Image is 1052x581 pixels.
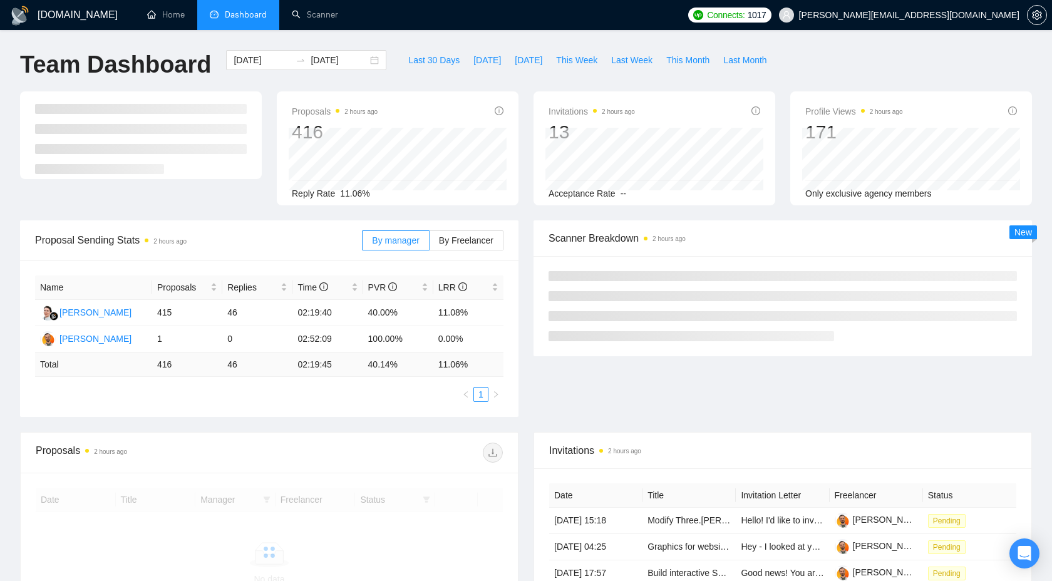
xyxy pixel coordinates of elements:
[736,483,829,508] th: Invitation Letter
[693,10,703,20] img: upwork-logo.png
[928,567,966,580] span: Pending
[835,539,850,555] img: c1wBjjJnyc_icxeYQ0rlyri2JQvdkHlJk_uVMLQ-_aUSBzU_TggEdemaQ7R5FBI5JS
[344,108,378,115] time: 2 hours ago
[222,300,292,326] td: 46
[408,53,460,67] span: Last 30 Days
[292,9,338,20] a: searchScanner
[94,448,127,455] time: 2 hours ago
[652,235,686,242] time: 2 hours ago
[835,513,850,528] img: c1wBjjJnyc_icxeYQ0rlyri2JQvdkHlJk_uVMLQ-_aUSBzU_TggEdemaQ7R5FBI5JS
[870,108,903,115] time: 2 hours ago
[296,55,306,65] span: swap-right
[508,50,549,70] button: [DATE]
[438,282,467,292] span: LRR
[647,542,935,552] a: Graphics for website in 3D (Spline or Threes.js?) or simple Blender render
[928,542,971,552] a: Pending
[35,275,152,300] th: Name
[40,331,56,347] img: BP
[835,515,925,525] a: [PERSON_NAME]
[225,9,267,20] span: Dashboard
[458,387,473,402] li: Previous Page
[549,508,642,534] td: [DATE] 15:18
[372,235,419,245] span: By manager
[433,326,503,352] td: 0.00%
[805,104,903,119] span: Profile Views
[59,332,131,346] div: [PERSON_NAME]
[363,326,433,352] td: 100.00%
[608,448,641,455] time: 2 hours ago
[292,352,363,377] td: 02:19:45
[611,53,652,67] span: Last Week
[292,300,363,326] td: 02:19:40
[515,53,542,67] span: [DATE]
[20,50,211,80] h1: Team Dashboard
[642,508,736,534] td: Modify Three.js Shader: Replace Star Element with Custom Graphic
[716,50,773,70] button: Last Month
[59,306,131,319] div: [PERSON_NAME]
[723,53,766,67] span: Last Month
[152,352,222,377] td: 416
[1008,106,1017,115] span: info-circle
[928,514,966,528] span: Pending
[458,387,473,402] button: left
[835,565,850,581] img: c1wBjjJnyc_icxeYQ0rlyri2JQvdkHlJk_uVMLQ-_aUSBzU_TggEdemaQ7R5FBI5JS
[292,120,378,144] div: 416
[152,275,222,300] th: Proposals
[928,568,971,578] a: Pending
[666,53,709,67] span: This Month
[928,515,971,525] a: Pending
[35,232,362,248] span: Proposal Sending Stats
[439,235,493,245] span: By Freelancer
[10,6,30,26] img: logo
[748,8,766,22] span: 1017
[621,188,626,198] span: --
[604,50,659,70] button: Last Week
[474,388,488,401] a: 1
[222,326,292,352] td: 0
[319,282,328,291] span: info-circle
[473,53,501,67] span: [DATE]
[222,275,292,300] th: Replies
[292,326,363,352] td: 02:52:09
[147,9,185,20] a: homeHome
[388,282,397,291] span: info-circle
[297,282,327,292] span: Time
[647,515,947,525] a: Modify Three.[PERSON_NAME]: Replace Star Element with Custom Graphic
[549,230,1017,246] span: Scanner Breakdown
[363,300,433,326] td: 40.00%
[340,188,369,198] span: 11.06%
[458,282,467,291] span: info-circle
[234,53,291,67] input: Start date
[292,104,378,119] span: Proposals
[153,238,187,245] time: 2 hours ago
[467,50,508,70] button: [DATE]
[751,106,760,115] span: info-circle
[805,120,903,144] div: 171
[35,352,152,377] td: Total
[549,534,642,560] td: [DATE] 04:25
[152,326,222,352] td: 1
[368,282,398,292] span: PVR
[1027,10,1047,20] a: setting
[433,352,503,377] td: 11.06 %
[152,300,222,326] td: 415
[782,11,791,19] span: user
[40,307,131,317] a: MK[PERSON_NAME]
[923,483,1016,508] th: Status
[222,352,292,377] td: 46
[495,106,503,115] span: info-circle
[363,352,433,377] td: 40.14 %
[433,300,503,326] td: 11.08%
[830,483,923,508] th: Freelancer
[647,568,865,578] a: Build interactive SaaS website – Next.js & 3D Animation
[556,53,597,67] span: This Week
[296,55,306,65] span: to
[835,541,925,551] a: [PERSON_NAME]
[835,567,925,577] a: [PERSON_NAME]
[473,387,488,402] li: 1
[36,443,269,463] div: Proposals
[210,10,219,19] span: dashboard
[1028,10,1046,20] span: setting
[311,53,368,67] input: End date
[401,50,467,70] button: Last 30 Days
